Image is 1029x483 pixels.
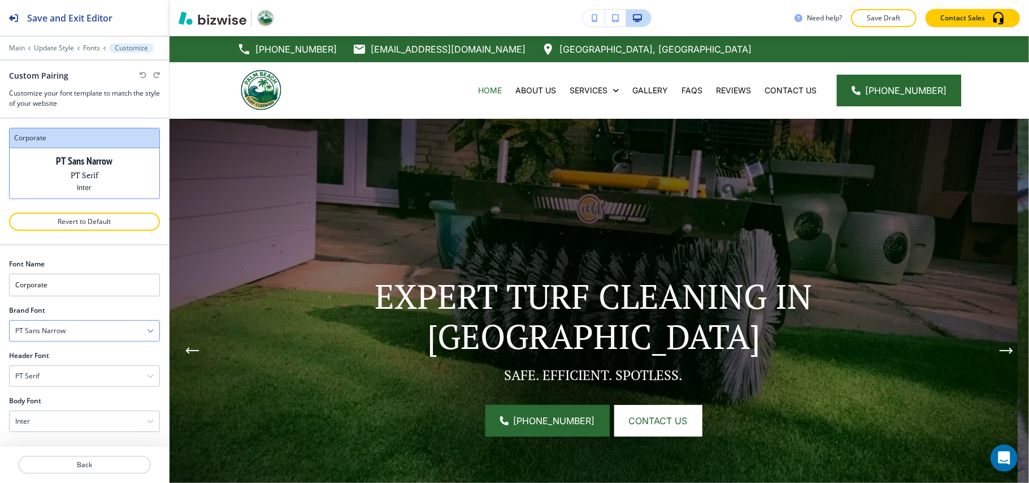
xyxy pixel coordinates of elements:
[83,44,100,52] button: Fonts
[765,85,817,96] p: Contact Us
[71,169,98,181] p: PT Serif
[865,84,946,97] span: [PHONE_NUMBER]
[629,414,688,428] span: Contact Us
[257,9,275,27] img: Your Logo
[302,366,885,383] p: SAFE. EFFICIENT. SPOTLESS.
[807,13,842,23] h3: Need help?
[15,326,66,336] h4: PT Sans Narrow
[614,405,702,437] button: Contact Us
[77,183,92,192] p: Inter
[24,217,145,227] p: Revert to Default
[18,456,151,474] button: Back
[9,44,25,52] button: Main
[9,396,41,406] h2: Body Font
[237,41,337,58] a: [PHONE_NUMBER]
[371,41,526,58] p: [EMAIL_ADDRESS][DOMAIN_NAME]
[995,339,1018,362] div: Next Slide
[9,351,49,361] h2: Header Font
[559,41,752,58] p: [GEOGRAPHIC_DATA], [GEOGRAPHIC_DATA]
[9,88,160,109] h3: Customize your font template to match the style of your website
[716,85,751,96] p: Reviews
[866,13,902,23] p: Save Draft
[926,9,1020,27] button: Contact Sales
[478,85,502,96] p: Home
[353,41,526,58] a: [EMAIL_ADDRESS][DOMAIN_NAME]
[632,85,668,96] p: Gallery
[302,276,885,356] p: EXPERT TURF CLEANING IN [GEOGRAPHIC_DATA]
[514,414,595,428] span: [PHONE_NUMBER]
[485,405,610,437] a: [PHONE_NUMBER]
[57,155,113,167] p: PT Sans Narrow
[115,44,148,52] p: Customize
[940,13,985,23] p: Contact Sales
[179,11,246,25] img: Bizwise Logo
[851,9,917,27] button: Save Draft
[34,44,74,52] button: Update Style
[19,460,150,470] p: Back
[15,371,40,381] h4: PT Serif
[27,11,112,25] h2: Save and Exit Editor
[14,133,155,143] h3: corporate
[9,213,160,231] button: Revert to Default
[237,66,285,114] img: Palm Beach Turf Cleaning
[995,339,1018,362] button: Next Hero Image
[9,305,45,316] h2: Brand Font
[181,339,203,362] div: Previous Slide
[837,75,961,106] a: [PHONE_NUMBER]
[9,70,68,81] h2: Custom Pairing
[515,85,556,96] p: About Us
[255,41,337,58] p: [PHONE_NUMBER]
[181,339,203,362] button: Previous Hero Image
[570,85,607,96] p: Services
[541,41,752,58] a: [GEOGRAPHIC_DATA], [GEOGRAPHIC_DATA]
[109,44,154,53] button: Customize
[991,445,1018,472] div: Open Intercom Messenger
[681,85,702,96] p: FAQs
[15,416,30,426] h4: Inter
[9,259,45,269] h2: Font Name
